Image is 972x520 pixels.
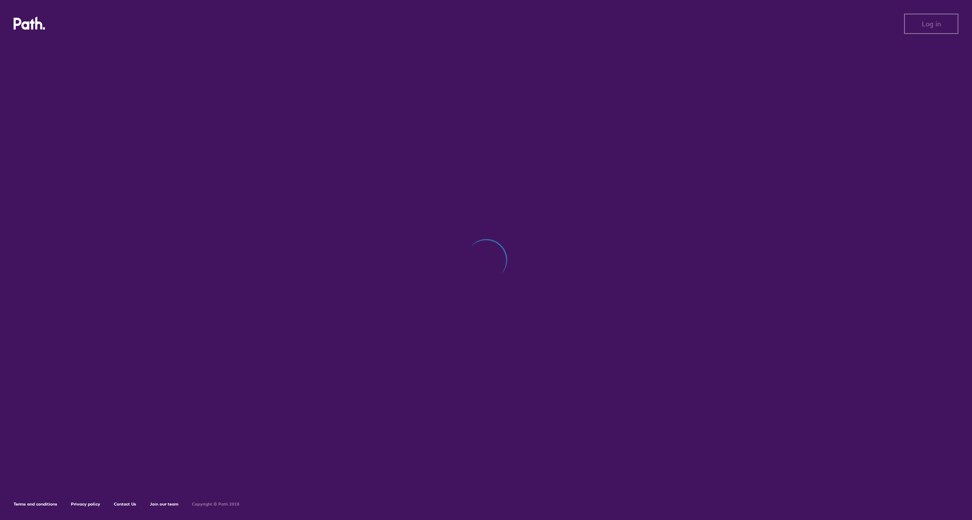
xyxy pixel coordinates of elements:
a: Privacy policy [71,501,100,507]
a: Terms and conditions [14,501,57,507]
a: Join our team [150,501,178,507]
a: Contact Us [114,501,136,507]
button: Log in [904,14,958,34]
span: Log in [922,20,941,28]
h6: Copyright © Path 2018 [192,502,239,507]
